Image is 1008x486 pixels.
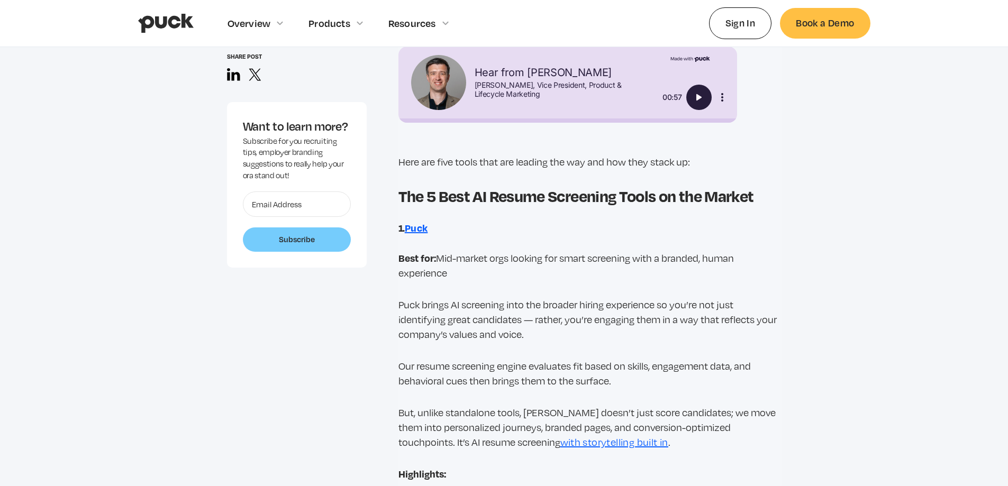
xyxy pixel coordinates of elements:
a: Sign In [709,7,772,39]
img: Made with Puck [670,55,710,62]
div: Resources [388,17,436,29]
div: 00:57 [652,91,682,104]
div: Products [308,17,350,29]
p: ‍ [398,123,782,137]
input: Subscribe [243,227,351,252]
p: Puck brings AI screening into the broader hiring experience so you’re not just identifying great ... [398,297,782,342]
div: Subscribe for you recruiting tips, employer branding suggestions to really help your ora stand out! [243,135,351,181]
div: Want to learn more? [243,118,351,135]
button: Play [686,85,712,110]
a: Puck [405,222,428,234]
a: Book a Demo [780,8,870,38]
div: Overview [228,17,271,29]
strong: Highlights: [398,467,446,480]
p: But, unlike standalone tools, [PERSON_NAME] doesn’t just score candidates; we move them into pers... [398,405,782,450]
p: Our resume screening engine evaluates fit based on skills, engagement data, and behavioral cues t... [398,359,782,388]
strong: The 5 Best AI Resume Screening Tools on the Market [398,185,754,206]
button: More options [716,91,729,104]
div: [PERSON_NAME], Vice President, Product & Lifecycle Marketing [475,81,648,99]
strong: Best for: [398,251,436,264]
div: Share post [227,53,367,60]
div: Hear from [PERSON_NAME] [475,66,648,79]
strong: Puck [405,221,428,234]
strong: 1. [398,221,405,234]
a: with storytelling built in [560,436,668,448]
form: Want to learn more? [243,191,351,252]
p: Mid-market orgs looking for smart screening with a branded, human experience [398,251,782,280]
img: Tom Gardiner headshot [411,55,466,110]
p: Here are five tools that are leading the way and how they stack up: [398,154,782,169]
input: Email Address [243,191,351,217]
